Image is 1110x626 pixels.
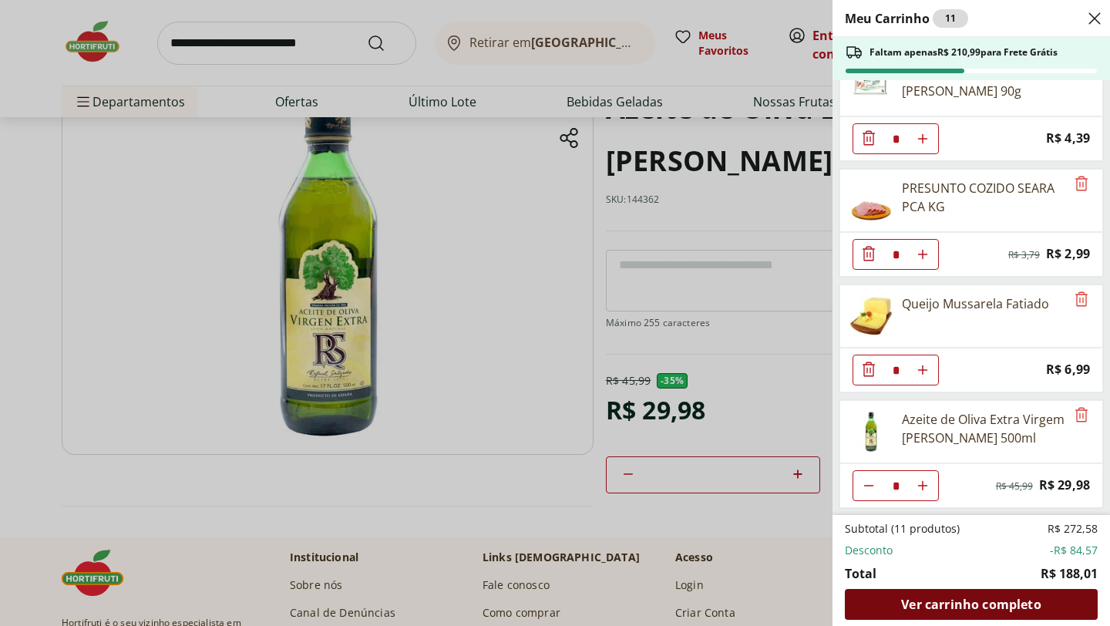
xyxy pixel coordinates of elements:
[884,471,907,500] input: Quantidade Atual
[907,355,938,385] button: Aumentar Quantidade
[853,123,884,154] button: Diminuir Quantidade
[902,294,1049,313] div: Queijo Mussarela Fatiado
[907,123,938,154] button: Aumentar Quantidade
[1072,175,1091,194] button: Remove
[1041,564,1098,583] span: R$ 188,01
[1046,359,1090,380] span: R$ 6,99
[845,9,968,28] h2: Meu Carrinho
[902,179,1065,216] div: PRESUNTO COZIDO SEARA PCA KG
[849,294,893,338] img: Queijo Mussarela Fatiado
[996,480,1033,493] span: R$ 45,99
[869,46,1058,59] span: Faltam apenas R$ 210,99 para Frete Grátis
[1046,128,1090,149] span: R$ 4,39
[853,355,884,385] button: Diminuir Quantidade
[902,63,1065,100] div: Sabão em Barra de [PERSON_NAME] 90g
[849,63,893,106] img: Principal
[853,239,884,270] button: Diminuir Quantidade
[845,543,893,558] span: Desconto
[1039,475,1090,496] span: R$ 29,98
[933,9,968,28] div: 11
[845,521,960,537] span: Subtotal (11 produtos)
[884,124,907,153] input: Quantidade Atual
[1048,521,1098,537] span: R$ 272,58
[902,410,1065,447] div: Azeite de Oliva Extra Virgem [PERSON_NAME] 500ml
[849,410,893,453] img: Principal
[1050,543,1098,558] span: -R$ 84,57
[907,239,938,270] button: Aumentar Quantidade
[901,598,1041,611] span: Ver carrinho completo
[845,589,1098,620] a: Ver carrinho completo
[884,240,907,269] input: Quantidade Atual
[849,179,893,222] img: Principal
[907,470,938,501] button: Aumentar Quantidade
[884,355,907,385] input: Quantidade Atual
[845,564,876,583] span: Total
[853,470,884,501] button: Diminuir Quantidade
[1072,291,1091,309] button: Remove
[1072,406,1091,425] button: Remove
[1008,249,1040,261] span: R$ 3,79
[1046,244,1090,264] span: R$ 2,99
